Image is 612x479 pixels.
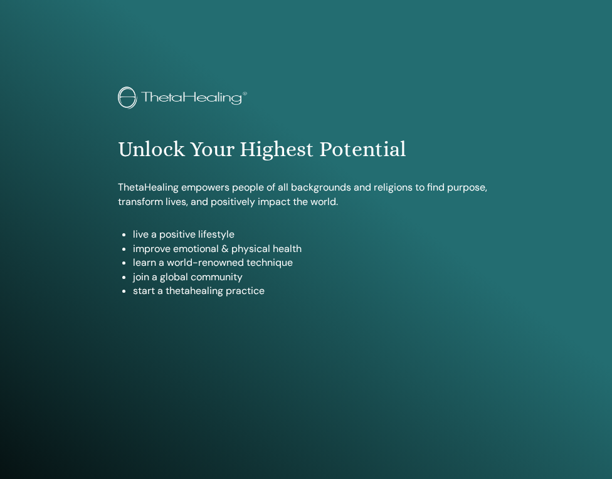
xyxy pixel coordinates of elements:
[133,284,495,298] li: start a thetahealing practice
[118,137,495,162] h1: Unlock Your Highest Potential
[133,242,495,256] li: improve emotional & physical health
[133,228,495,241] li: live a positive lifestyle
[118,181,495,209] p: ThetaHealing empowers people of all backgrounds and religions to find purpose, transform lives, a...
[133,256,495,270] li: learn a world-renowned technique
[133,270,495,284] li: join a global community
